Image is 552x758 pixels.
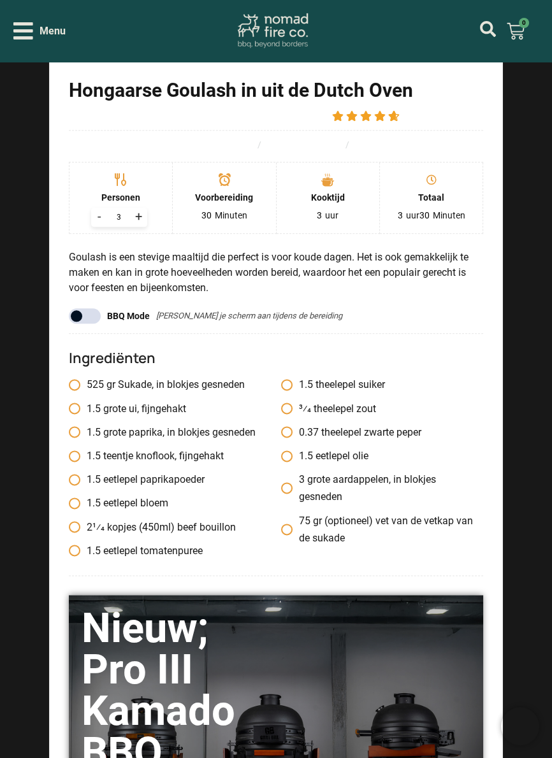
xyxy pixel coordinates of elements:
[425,111,442,121] small: from
[69,139,249,150] span: Gang:
[299,403,311,415] span: 3⁄4
[316,378,385,390] span: theelepel suiker
[491,15,540,48] a: 0
[480,21,496,37] a: mijn account
[87,521,105,533] span: 1⁄4
[409,111,419,121] small: 4.7
[87,450,101,462] span: 1.5
[325,210,338,222] span: uur
[238,13,309,48] img: Nomad Fire Co
[461,111,481,121] small: votes
[87,518,92,536] div: 2
[69,250,484,296] p: Goulash is een stevige maaltijd die perfect is voor koude dagen. Het is ook gemakkelijk te maken ...
[87,426,101,438] span: 1.5
[40,24,66,39] span: Menu
[447,111,456,121] small: 14
[87,378,104,390] span: 525
[299,426,319,438] span: 0.37
[519,18,529,28] span: 0
[313,515,322,527] span: gr
[299,473,436,503] span: grote aardappelen, in blokjes gesneden
[298,139,337,150] mark: Hongaars
[299,515,310,527] span: 75
[299,450,313,462] span: 1.5
[103,403,186,415] span: grote ui, fijngehakt
[419,210,430,222] p: 30
[107,521,236,533] span: kopjes (450ml) beef bouillon
[103,450,224,462] span: teentje knoflook, fijngehakt
[179,191,270,204] span: Voorbereiding
[249,139,337,150] span: Keuken:
[317,210,322,222] p: 3
[106,378,115,390] span: gr
[87,403,101,415] span: 1.5
[501,707,539,745] iframe: Brevo live chat
[215,210,247,222] span: Minuten
[118,378,245,390] span: Sukade, in blokjes gesneden
[91,208,108,227] div: -
[299,515,473,544] span: (optioneel) vet van de vetkap van de sukade
[337,139,439,150] span: Moeilijkheid
[398,210,403,222] p: 3
[69,79,484,102] h2: Hongaarse Goulash in uit de Dutch Oven
[75,191,166,204] span: Personen
[433,210,465,222] span: Minuten
[299,378,313,390] span: 1.5
[314,403,376,415] span: theelepel zout
[316,450,368,462] span: eetlepel olie
[156,310,342,322] p: [PERSON_NAME] je scherm aan tijdens de bereiding
[103,497,168,509] span: eetlepel bloem
[69,350,484,366] h3: Ingrediënten
[299,473,305,485] span: 3
[87,473,101,485] span: 1.5
[131,208,147,227] div: +
[103,545,203,557] span: eetlepel tomatenpuree
[321,426,421,438] span: theelepel zwarte peper
[386,191,477,204] span: Totaal
[201,210,212,222] p: 30
[103,473,205,485] span: eetlepel paprikapoeder
[400,139,439,150] mark: makkelijk
[282,191,373,204] span: Kooktijd
[87,497,101,509] span: 1.5
[103,426,256,438] span: grote paprika, in blokjes gesneden
[13,20,66,42] div: Open/Close Menu
[87,545,101,557] span: 1.5
[92,139,249,150] mark: BBQ Inspiratie, Kamado BBQ Recepten
[69,110,187,123] span: Recept door [PERSON_NAME]
[107,310,150,323] span: BBQ Mode
[406,210,419,222] span: uur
